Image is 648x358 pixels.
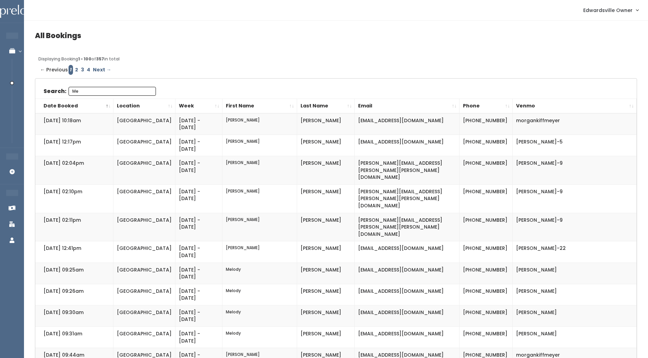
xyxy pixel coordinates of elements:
[113,213,175,241] td: [GEOGRAPHIC_DATA]
[35,305,113,326] td: [DATE] 09:30am
[175,99,222,113] th: Week: activate to sort column ascending
[44,87,156,96] label: Search:
[297,99,354,113] th: Last Name: activate to sort column ascending
[78,56,91,62] b: 1 - 100
[38,56,634,62] div: Displaying Booking of in total
[459,135,512,156] td: [PHONE_NUMBER]
[513,113,637,135] td: morgankiffmeyer
[576,3,645,18] a: Edwardsville Owner
[459,241,512,263] td: [PHONE_NUMBER]
[74,65,80,75] a: Page 2
[513,284,637,305] td: [PERSON_NAME]
[35,284,113,305] td: [DATE] 09:26am
[355,263,460,284] td: [EMAIL_ADDRESS][DOMAIN_NAME]
[222,156,297,185] td: [PERSON_NAME]
[113,184,175,213] td: [GEOGRAPHIC_DATA]
[297,135,354,156] td: [PERSON_NAME]
[355,135,460,156] td: [EMAIL_ADDRESS][DOMAIN_NAME]
[113,326,175,348] td: [GEOGRAPHIC_DATA]
[355,284,460,305] td: [EMAIL_ADDRESS][DOMAIN_NAME]
[113,263,175,284] td: [GEOGRAPHIC_DATA]
[69,65,73,75] em: Page 1
[113,156,175,185] td: [GEOGRAPHIC_DATA]
[35,263,113,284] td: [DATE] 09:25am
[459,305,512,326] td: [PHONE_NUMBER]
[297,213,354,241] td: [PERSON_NAME]
[459,113,512,135] td: [PHONE_NUMBER]
[113,113,175,135] td: [GEOGRAPHIC_DATA]
[297,156,354,185] td: [PERSON_NAME]
[513,135,637,156] td: [PERSON_NAME]-5
[459,213,512,241] td: [PHONE_NUMBER]
[175,284,222,305] td: [DATE] - [DATE]
[222,113,297,135] td: [PERSON_NAME]
[222,184,297,213] td: [PERSON_NAME]
[355,184,460,213] td: [PERSON_NAME][EMAIL_ADDRESS][PERSON_NAME][PERSON_NAME][DOMAIN_NAME]
[35,184,113,213] td: [DATE] 02:10pm
[113,241,175,263] td: [GEOGRAPHIC_DATA]
[513,305,637,326] td: [PERSON_NAME]
[297,113,354,135] td: [PERSON_NAME]
[175,113,222,135] td: [DATE] - [DATE]
[459,156,512,185] td: [PHONE_NUMBER]
[91,65,112,75] a: Next →
[222,241,297,263] td: [PERSON_NAME]
[175,213,222,241] td: [DATE] - [DATE]
[38,65,634,75] div: Pagination
[222,305,297,326] td: Melody
[222,135,297,156] td: [PERSON_NAME]
[355,113,460,135] td: [EMAIL_ADDRESS][DOMAIN_NAME]
[297,326,354,348] td: [PERSON_NAME]
[513,326,637,348] td: [PERSON_NAME]
[459,284,512,305] td: [PHONE_NUMBER]
[355,156,460,185] td: [PERSON_NAME][EMAIL_ADDRESS][PERSON_NAME][PERSON_NAME][DOMAIN_NAME]
[113,305,175,326] td: [GEOGRAPHIC_DATA]
[35,32,637,39] h4: All Bookings
[80,65,85,75] a: Page 3
[459,263,512,284] td: [PHONE_NUMBER]
[85,65,91,75] a: Page 4
[355,99,460,113] th: Email: activate to sort column ascending
[513,263,637,284] td: [PERSON_NAME]
[355,213,460,241] td: [PERSON_NAME][EMAIL_ADDRESS][PERSON_NAME][PERSON_NAME][DOMAIN_NAME]
[35,213,113,241] td: [DATE] 02:11pm
[513,213,637,241] td: [PERSON_NAME]-9
[513,99,637,113] th: Venmo: activate to sort column ascending
[297,284,354,305] td: [PERSON_NAME]
[297,305,354,326] td: [PERSON_NAME]
[297,263,354,284] td: [PERSON_NAME]
[222,263,297,284] td: Melody
[113,135,175,156] td: [GEOGRAPHIC_DATA]
[113,284,175,305] td: [GEOGRAPHIC_DATA]
[459,184,512,213] td: [PHONE_NUMBER]
[355,305,460,326] td: [EMAIL_ADDRESS][DOMAIN_NAME]
[222,99,297,113] th: First Name: activate to sort column ascending
[513,241,637,263] td: [PERSON_NAME]-22
[513,184,637,213] td: [PERSON_NAME]-9
[113,99,175,113] th: Location: activate to sort column ascending
[35,241,113,263] td: [DATE] 12:41pm
[459,326,512,348] td: [PHONE_NUMBER]
[175,156,222,185] td: [DATE] - [DATE]
[355,326,460,348] td: [EMAIL_ADDRESS][DOMAIN_NAME]
[35,113,113,135] td: [DATE] 10:18am
[297,184,354,213] td: [PERSON_NAME]
[96,56,104,62] b: 357
[459,99,512,113] th: Phone: activate to sort column ascending
[40,65,68,75] span: ← Previous
[69,87,156,96] input: Search:
[175,241,222,263] td: [DATE] - [DATE]
[222,326,297,348] td: Melody
[513,156,637,185] td: [PERSON_NAME]-9
[297,241,354,263] td: [PERSON_NAME]
[35,156,113,185] td: [DATE] 02:04pm
[35,326,113,348] td: [DATE] 09:31am
[583,7,633,14] span: Edwardsville Owner
[175,263,222,284] td: [DATE] - [DATE]
[222,213,297,241] td: [PERSON_NAME]
[175,135,222,156] td: [DATE] - [DATE]
[175,305,222,326] td: [DATE] - [DATE]
[35,99,113,113] th: Date Booked: activate to sort column descending
[175,184,222,213] td: [DATE] - [DATE]
[175,326,222,348] td: [DATE] - [DATE]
